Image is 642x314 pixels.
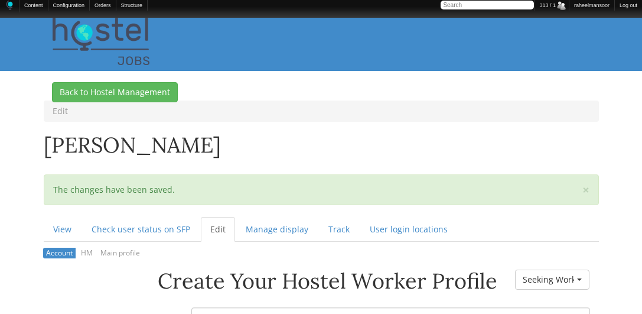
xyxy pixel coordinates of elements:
[77,248,96,259] a: HM
[97,248,144,259] a: Main profile
[44,134,599,163] h1: [PERSON_NAME]
[5,1,14,10] img: Home
[44,217,81,242] a: View
[53,105,68,117] li: Edit
[582,184,589,196] a: ×
[319,217,359,242] a: Track
[53,18,150,65] img: Home
[360,217,457,242] a: User login locations
[523,274,575,286] span: Seeking Work
[201,217,235,242] a: Edit
[441,1,534,9] input: Search
[515,270,590,290] button: Seeking Work
[43,248,76,259] a: Account
[236,217,318,242] a: Manage display
[44,174,599,205] div: The changes have been saved.
[52,82,178,102] a: Back to Hostel Management
[53,270,497,293] h1: Create Your Hostel Worker Profile
[82,217,200,242] a: Check user status on SFP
